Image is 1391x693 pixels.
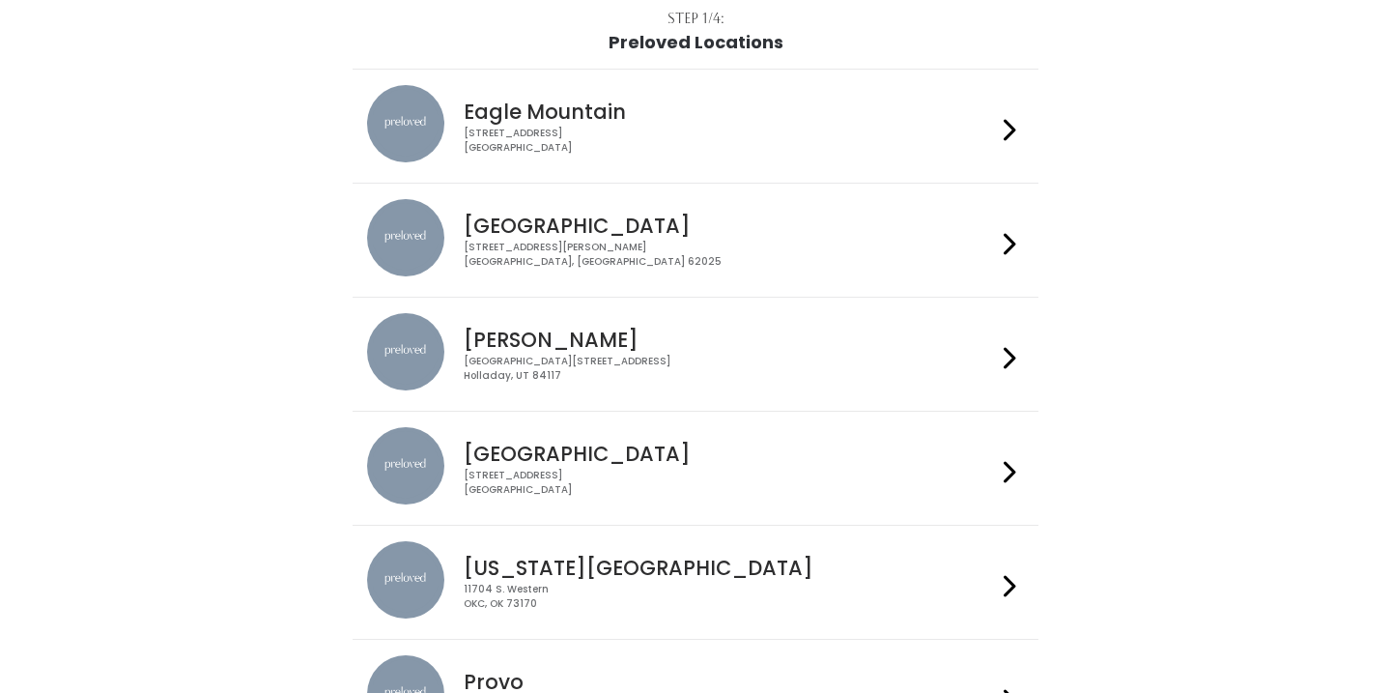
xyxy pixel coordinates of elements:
a: preloved location [GEOGRAPHIC_DATA] [STREET_ADDRESS][PERSON_NAME][GEOGRAPHIC_DATA], [GEOGRAPHIC_D... [367,199,1023,281]
a: preloved location [US_STATE][GEOGRAPHIC_DATA] 11704 S. WesternOKC, OK 73170 [367,541,1023,623]
div: [GEOGRAPHIC_DATA][STREET_ADDRESS] Holladay, UT 84117 [464,355,995,383]
img: preloved location [367,427,444,505]
h4: Provo [464,671,995,693]
a: preloved location Eagle Mountain [STREET_ADDRESS][GEOGRAPHIC_DATA] [367,85,1023,167]
img: preloved location [367,541,444,619]
h4: [GEOGRAPHIC_DATA] [464,215,995,237]
h4: Eagle Mountain [464,101,995,123]
div: Step 1/4: [667,9,724,29]
div: 11704 S. Western OKC, OK 73170 [464,583,995,611]
img: preloved location [367,199,444,276]
h4: [US_STATE][GEOGRAPHIC_DATA] [464,557,995,579]
img: preloved location [367,313,444,390]
img: preloved location [367,85,444,162]
h1: Preloved Locations [609,33,783,52]
h4: [GEOGRAPHIC_DATA] [464,443,995,465]
a: preloved location [GEOGRAPHIC_DATA] [STREET_ADDRESS][GEOGRAPHIC_DATA] [367,427,1023,509]
div: [STREET_ADDRESS] [GEOGRAPHIC_DATA] [464,127,995,155]
h4: [PERSON_NAME] [464,329,995,351]
a: preloved location [PERSON_NAME] [GEOGRAPHIC_DATA][STREET_ADDRESS]Holladay, UT 84117 [367,313,1023,395]
div: [STREET_ADDRESS] [GEOGRAPHIC_DATA] [464,469,995,497]
div: [STREET_ADDRESS][PERSON_NAME] [GEOGRAPHIC_DATA], [GEOGRAPHIC_DATA] 62025 [464,241,995,269]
